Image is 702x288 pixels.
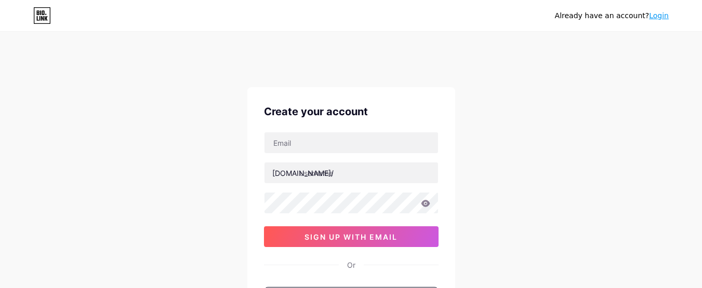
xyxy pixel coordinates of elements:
[264,162,438,183] input: username
[264,226,439,247] button: sign up with email
[347,259,355,270] div: Or
[264,104,439,119] div: Create your account
[555,10,669,21] div: Already have an account?
[272,168,334,179] div: [DOMAIN_NAME]/
[264,132,438,153] input: Email
[649,11,669,20] a: Login
[304,232,398,241] span: sign up with email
